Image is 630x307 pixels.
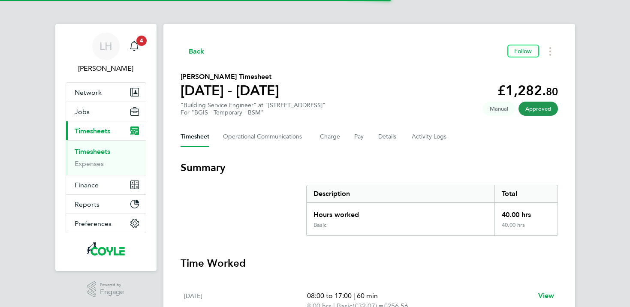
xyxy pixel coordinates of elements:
[126,33,143,60] a: 4
[66,214,146,233] button: Preferences
[100,281,124,289] span: Powered by
[75,147,110,156] a: Timesheets
[354,126,365,147] button: Pay
[181,46,205,57] button: Back
[494,222,557,235] div: 40.00 hrs
[66,175,146,194] button: Finance
[181,109,326,116] div: For "BGIS - Temporary - BSM"
[353,292,355,300] span: |
[75,220,112,228] span: Preferences
[494,185,557,202] div: Total
[66,242,146,256] a: Go to home page
[87,242,125,256] img: coyles-logo-retina.png
[66,83,146,102] button: Network
[378,126,398,147] button: Details
[543,45,558,58] button: Timesheets Menu
[483,102,515,116] span: This timesheet was manually created.
[66,33,146,74] a: LH[PERSON_NAME]
[538,292,555,300] span: View
[320,126,341,147] button: Charge
[75,160,104,168] a: Expenses
[75,200,99,208] span: Reports
[55,24,157,271] nav: Main navigation
[306,185,558,236] div: Summary
[518,102,558,116] span: This timesheet has been approved.
[87,281,124,298] a: Powered byEngage
[181,256,558,270] h3: Time Worked
[66,121,146,140] button: Timesheets
[181,72,279,82] h2: [PERSON_NAME] Timesheet
[357,292,378,300] span: 60 min
[412,126,448,147] button: Activity Logs
[313,222,326,229] div: Basic
[497,82,558,99] app-decimal: £1,282.
[546,85,558,98] span: 80
[181,161,558,175] h3: Summary
[66,195,146,214] button: Reports
[100,289,124,296] span: Engage
[66,140,146,175] div: Timesheets
[99,41,112,52] span: LH
[181,126,209,147] button: Timesheet
[538,291,555,301] a: View
[514,47,532,55] span: Follow
[136,36,147,46] span: 4
[307,203,495,222] div: Hours worked
[181,102,326,116] div: "Building Service Engineer" at "[STREET_ADDRESS]"
[75,88,102,96] span: Network
[181,82,279,99] h1: [DATE] - [DATE]
[75,127,110,135] span: Timesheets
[307,185,495,202] div: Description
[307,292,352,300] span: 08:00 to 17:00
[66,63,146,74] span: Liam Hargate
[75,181,99,189] span: Finance
[494,203,557,222] div: 40.00 hrs
[75,108,90,116] span: Jobs
[223,126,306,147] button: Operational Communications
[66,102,146,121] button: Jobs
[189,46,205,57] span: Back
[507,45,539,57] button: Follow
